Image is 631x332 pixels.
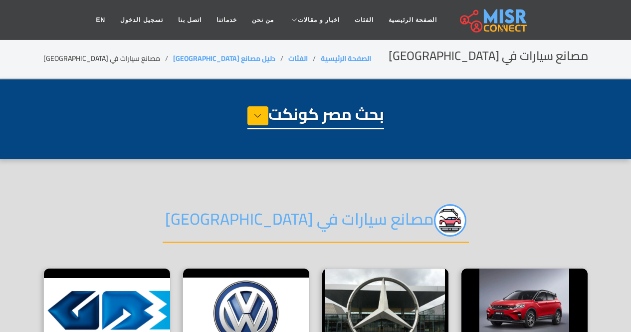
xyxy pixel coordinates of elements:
[389,49,588,63] h2: مصانع سيارات في [GEOGRAPHIC_DATA]
[247,104,384,129] h1: بحث مصر كونكت
[89,10,113,29] a: EN
[244,10,281,29] a: من نحن
[43,53,173,64] li: مصانع سيارات في [GEOGRAPHIC_DATA]
[209,10,244,29] a: خدماتنا
[281,10,347,29] a: اخبار و مقالات
[298,15,340,24] span: اخبار و مقالات
[347,10,381,29] a: الفئات
[113,10,170,29] a: تسجيل الدخول
[460,7,527,32] img: main.misr_connect
[173,52,275,65] a: دليل مصانع [GEOGRAPHIC_DATA]
[434,204,466,237] img: KcsV4U5bcT0NjSiBF6BW.png
[171,10,209,29] a: اتصل بنا
[381,10,444,29] a: الصفحة الرئيسية
[288,52,308,65] a: الفئات
[163,204,469,243] h2: مصانع سيارات في [GEOGRAPHIC_DATA]
[321,52,371,65] a: الصفحة الرئيسية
